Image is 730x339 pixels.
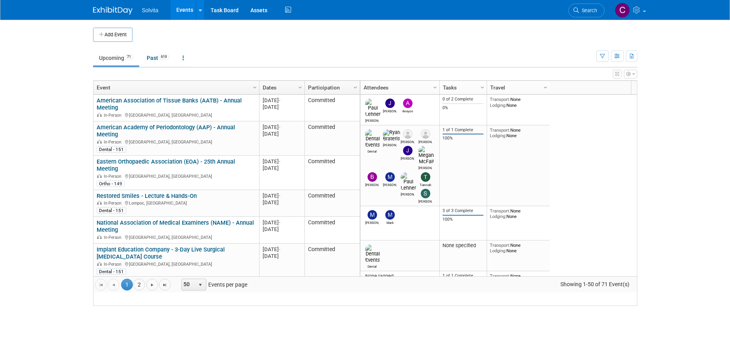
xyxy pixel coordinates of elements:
span: select [197,282,204,288]
div: Ryan Brateris [383,142,397,147]
span: Lodging: [490,133,506,138]
img: Megan McFall [418,146,434,165]
img: Aireyon Guy [403,99,413,108]
div: [GEOGRAPHIC_DATA], [GEOGRAPHIC_DATA] [97,138,256,145]
a: 2 [133,279,145,291]
div: Paul Lehner [401,191,414,196]
div: [GEOGRAPHIC_DATA], [GEOGRAPHIC_DATA] [97,112,256,118]
img: Ron Mercier [403,129,413,139]
div: Dental - 151 [97,268,126,275]
a: Go to the previous page [108,279,119,291]
img: Paul Lehner [365,99,381,117]
div: [DATE] [263,104,301,110]
div: Sharon Smith [418,198,432,203]
td: Committed [304,244,360,278]
a: National Association of Medical Examiners (NAME) - Annual Meeting [97,219,254,234]
img: In-Person Event [97,113,102,117]
a: Column Settings [541,81,550,93]
div: Tiannah Halcomb [418,182,432,187]
span: In-Person [104,140,124,145]
td: Committed [304,156,360,190]
span: 619 [159,54,169,60]
a: Search [568,4,605,17]
span: Column Settings [297,84,303,91]
td: Committed [304,217,360,244]
img: Matt Stanton [368,210,377,220]
div: Aireyon Guy [401,108,414,113]
span: In-Person [104,262,124,267]
img: Tiannah Halcomb [421,172,430,182]
a: Participation [308,81,355,94]
div: Ortho - 149 [97,181,125,187]
span: Lodging: [490,102,506,108]
div: Paul Lehner [365,117,379,123]
div: [GEOGRAPHIC_DATA], [GEOGRAPHIC_DATA] [97,173,256,179]
div: None None [490,127,547,139]
div: Megan McFall [418,165,432,170]
span: Column Settings [252,84,258,91]
a: Travel [490,81,545,94]
div: [GEOGRAPHIC_DATA], [GEOGRAPHIC_DATA] [97,261,256,267]
div: [DATE] [263,158,301,165]
span: - [279,97,280,103]
div: [DATE] [263,130,301,137]
span: Showing 1-50 of 71 Event(s) [553,279,637,290]
div: Jeremy Wofford [383,108,397,113]
div: None specified [442,242,484,249]
div: [DATE] [263,246,301,253]
span: - [279,246,280,252]
a: Upcoming71 [93,50,139,65]
a: Attendees [364,81,434,94]
span: 50 [182,279,195,290]
a: Column Settings [351,81,360,93]
div: Lompoc, [GEOGRAPHIC_DATA] [97,199,256,206]
span: Solvita [142,7,159,13]
div: [DATE] [263,192,301,199]
div: None None [490,273,547,285]
div: Mark Cassani [383,220,397,225]
span: Column Settings [479,84,485,91]
div: None tagged [363,273,436,279]
div: 0% [442,105,484,111]
span: Go to the next page [149,282,155,288]
span: Go to the last page [162,282,168,288]
img: Ryan Brateris [383,129,400,142]
div: [DATE] [263,226,301,233]
span: In-Person [104,201,124,206]
div: Dental Events [365,263,379,268]
div: [DATE] [263,124,301,130]
img: Dental Events [365,129,380,148]
img: Cindy Miller [615,3,630,18]
div: Dental - 151 [97,207,126,214]
a: Eastern Orthopaedic Association (EOA) - 25th Annual Meeting [97,158,235,173]
div: 100% [442,217,484,222]
span: - [279,158,280,164]
div: Brandon Woods [365,182,379,187]
img: In-Person Event [97,235,102,239]
img: Mark Cassani [385,210,395,220]
img: Dental Events [365,244,380,263]
span: In-Person [104,113,124,118]
div: [GEOGRAPHIC_DATA], [GEOGRAPHIC_DATA] [97,234,256,240]
span: Lodging: [490,214,506,219]
span: Column Settings [432,84,438,91]
img: In-Person Event [97,201,102,205]
div: 3 of 3 Complete [442,208,484,214]
img: Sharon Smith [421,189,430,198]
a: Tasks [443,81,482,94]
span: - [279,193,280,199]
a: Event [97,81,254,94]
a: Column Settings [250,81,259,93]
span: Transport: [490,127,510,133]
div: [DATE] [263,97,301,104]
span: Column Settings [542,84,549,91]
img: Matthew Burns [385,172,395,182]
td: Committed [304,95,360,121]
a: Column Settings [431,81,439,93]
div: None None [490,208,547,220]
div: Dental Events [365,148,379,153]
img: Paul Lehner [401,172,416,191]
span: Transport: [490,242,510,248]
a: Go to the last page [159,279,171,291]
a: Go to the next page [146,279,158,291]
